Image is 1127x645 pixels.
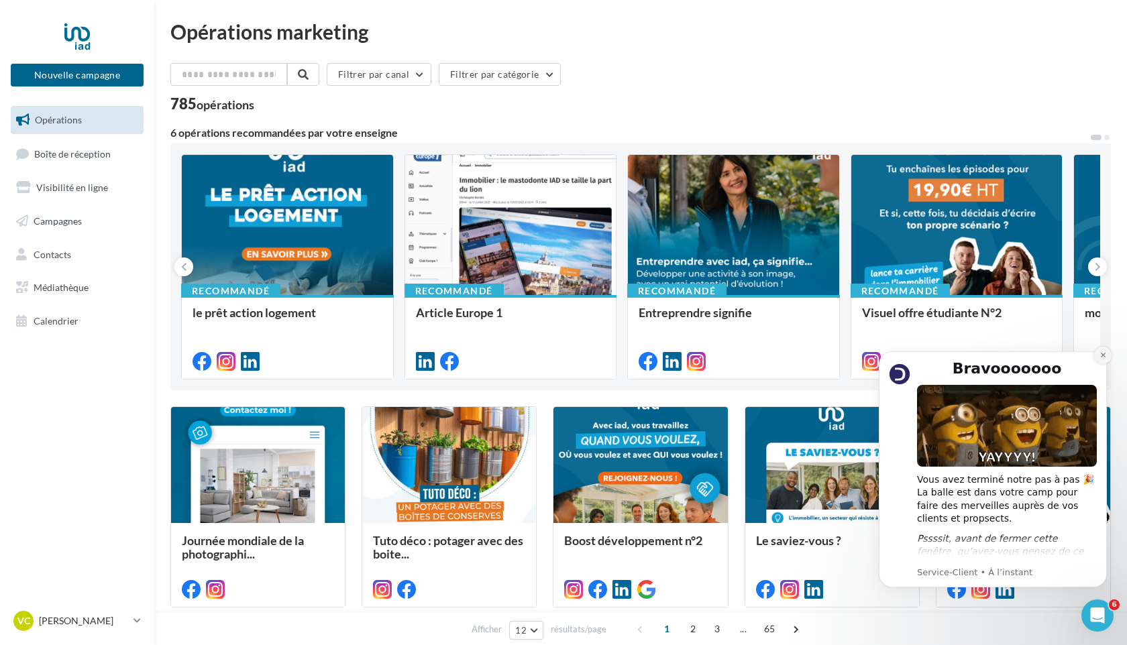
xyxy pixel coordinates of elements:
[8,307,146,335] a: Calendrier
[197,99,254,111] div: opérations
[639,305,752,320] span: Entreprendre signifie
[17,614,30,628] span: VC
[181,284,280,298] div: Recommandé
[509,621,543,640] button: 12
[11,64,144,86] button: Nouvelle campagne
[170,97,254,111] div: 785
[706,618,728,640] span: 3
[327,63,431,86] button: Filtrer par canal
[416,305,502,320] span: Article Europe 1
[733,618,754,640] span: ...
[34,315,78,327] span: Calendrier
[8,241,146,269] a: Contacts
[8,207,146,235] a: Campagnes
[8,174,146,202] a: Visibilité en ligne
[8,106,146,134] a: Opérations
[756,533,841,548] span: Le saviez-vous ?
[34,248,71,259] span: Contacts
[1109,599,1120,610] span: 6
[859,331,1127,609] iframe: Intercom notifications message
[439,63,561,86] button: Filtrer par catégorie
[193,305,316,320] span: le prêt action logement
[373,533,523,561] span: Tuto déco : potager avec des boite...
[682,618,704,640] span: 2
[182,533,304,561] span: Journée mondiale de la photographi...
[564,533,702,548] span: Boost développement n°2
[515,625,527,636] span: 12
[35,114,82,125] span: Opérations
[36,182,108,193] span: Visibilité en ligne
[34,282,89,293] span: Médiathèque
[1081,599,1114,632] iframe: Intercom live chat
[862,305,1002,320] span: Visuel offre étudiante N°2
[551,623,606,636] span: résultats/page
[8,274,146,302] a: Médiathèque
[34,148,111,159] span: Boîte de réception
[34,215,82,227] span: Campagnes
[11,608,144,634] a: VC [PERSON_NAME]
[759,618,781,640] span: 65
[656,618,678,640] span: 1
[472,623,502,636] span: Afficher
[851,284,950,298] div: Recommandé
[170,21,1111,42] div: Opérations marketing
[405,284,504,298] div: Recommandé
[627,284,727,298] div: Recommandé
[39,614,128,628] p: [PERSON_NAME]
[170,127,1089,138] div: 6 opérations recommandées par votre enseigne
[8,139,146,168] a: Boîte de réception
